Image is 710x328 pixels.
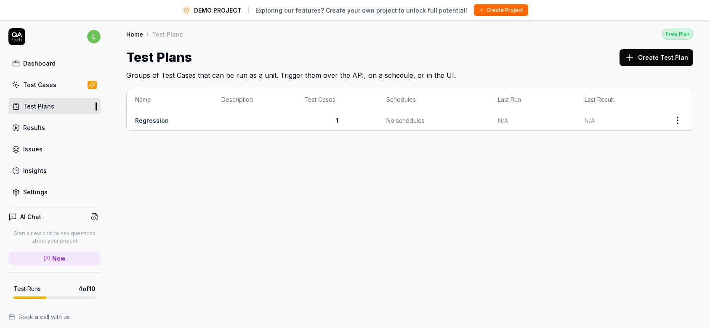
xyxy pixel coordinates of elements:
[8,230,101,245] p: Start a new chat to ask questions about your project
[135,117,169,124] a: Regression
[585,117,595,124] span: N/A
[126,67,693,80] h2: Groups of Test Cases that can be run as a unit. Trigger them over the API, on a schedule, or in t...
[23,145,43,153] div: Issues
[8,77,101,93] a: Test Cases
[8,184,101,200] a: Settings
[194,6,242,15] span: DEMO PROJECT
[255,6,467,15] span: Exploring our features? Create your own project to unlock full potential!
[474,4,528,16] button: Create Project
[127,89,213,110] th: Name
[489,89,576,110] th: Last Run
[8,312,101,321] a: Book a call with us
[23,102,54,111] div: Test Plans
[662,29,693,40] div: Free Plan
[8,119,101,136] a: Results
[23,188,48,196] div: Settings
[87,30,101,43] span: l
[13,285,41,293] h5: Test Runs
[8,141,101,157] a: Issues
[8,55,101,71] a: Dashboard
[23,80,56,89] div: Test Cases
[78,284,96,293] span: 4 of 10
[23,166,47,175] div: Insights
[378,89,489,110] th: Schedules
[8,251,101,265] a: New
[498,117,508,124] span: N/A
[8,162,101,179] a: Insights
[386,116,425,125] span: No schedules
[87,28,101,45] button: l
[146,30,149,38] div: /
[213,89,296,110] th: Description
[662,28,693,40] button: Free Plan
[19,312,70,321] span: Book a call with us
[52,254,66,263] span: New
[8,98,101,114] a: Test Plans
[620,49,693,66] button: Create Test Plan
[576,89,662,110] th: Last Result
[152,30,183,38] div: Test Plans
[23,59,56,68] div: Dashboard
[20,212,41,221] h4: AI Chat
[23,123,45,132] div: Results
[336,117,338,124] span: 1
[126,48,192,67] h1: Test Plans
[126,30,143,38] a: Home
[296,89,378,110] th: Test Cases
